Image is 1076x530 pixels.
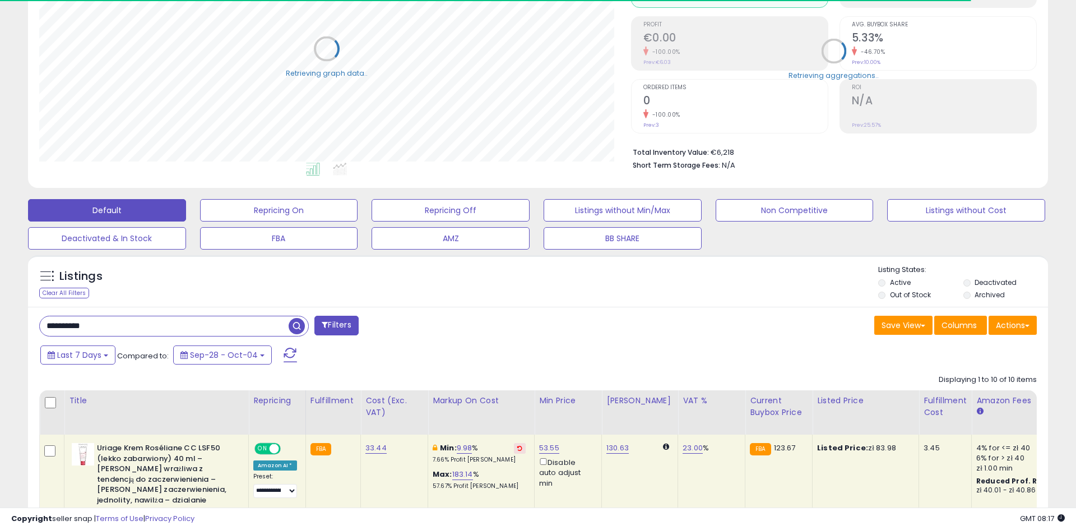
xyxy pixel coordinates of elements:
a: 130.63 [606,443,629,454]
small: FBA [750,443,771,455]
button: Deactivated & In Stock [28,227,186,250]
b: Uriage Krem Roséliane CC LSF50 (lekko zabarwiony) 40 ml – [PERSON_NAME] wrażliwa z tendencją do z... [97,443,233,529]
button: AMZ [372,227,530,250]
button: Repricing On [200,199,358,222]
p: Listing States: [878,265,1047,275]
label: Active [890,278,911,287]
p: 57.67% Profit [PERSON_NAME] [433,482,526,490]
a: 183.14 [452,469,473,480]
button: Columns [934,316,987,335]
div: zł 40.01 - zł 40.86 [976,486,1069,495]
div: [PERSON_NAME] [606,395,673,407]
a: 9.98 [457,443,472,454]
span: OFF [279,444,297,454]
label: Out of Stock [890,290,931,299]
a: Terms of Use [96,513,143,524]
div: % [433,469,526,490]
img: 31pMMNQATGL._SL40_.jpg [72,443,94,466]
button: BB SHARE [544,227,702,250]
button: Actions [989,316,1037,335]
button: Repricing Off [372,199,530,222]
div: Clear All Filters [39,288,89,298]
span: Compared to: [117,351,169,361]
div: Preset: [253,473,297,498]
div: Current Buybox Price [750,395,808,418]
button: Filters [314,316,358,335]
div: % [683,443,736,453]
div: Fulfillment [310,395,356,407]
div: Displaying 1 to 10 of 10 items [939,375,1037,385]
button: Listings without Cost [887,199,1045,222]
a: 53.55 [539,443,559,454]
label: Deactivated [975,278,1017,287]
div: Disable auto adjust min [539,456,593,488]
div: 3.45 [924,443,963,453]
h5: Listings [59,269,103,284]
div: Listed Price [817,395,914,407]
a: 33.44 [365,443,387,454]
div: seller snap | | [11,514,194,524]
div: 6% for > zł 40 [976,453,1069,463]
b: Min: [440,443,457,453]
span: Sep-28 - Oct-04 [190,349,258,361]
div: Min Price [539,395,597,407]
span: 123.67 [774,443,796,453]
a: Privacy Policy [145,513,194,524]
button: Save View [874,316,933,335]
div: VAT % [683,395,740,407]
div: Retrieving aggregations.. [789,70,879,80]
div: Cost (Exc. VAT) [365,395,423,418]
div: Markup on Cost [433,395,530,407]
div: Title [69,395,244,407]
button: Listings without Min/Max [544,199,702,222]
span: 2025-10-13 08:17 GMT [1020,513,1065,524]
b: Listed Price: [817,443,868,453]
button: FBA [200,227,358,250]
button: Last 7 Days [40,345,115,365]
b: Max: [433,469,452,480]
button: Non Competitive [716,199,874,222]
button: Sep-28 - Oct-04 [173,345,272,365]
button: Default [28,199,186,222]
th: The percentage added to the cost of goods (COGS) that forms the calculator for Min & Max prices. [428,390,535,435]
span: Columns [941,320,977,331]
b: Reduced Prof. Rng. [976,476,1050,486]
div: Fulfillment Cost [924,395,967,418]
p: 7.66% Profit [PERSON_NAME] [433,456,526,464]
div: zł 1.00 min [976,463,1069,473]
div: Amazon AI * [253,460,297,471]
span: Last 7 Days [57,349,101,361]
div: Amazon Fees [976,395,1073,407]
div: 4% for <= zł 40 [976,443,1069,453]
small: Amazon Fees. [976,407,983,417]
small: FBA [310,443,331,455]
div: Retrieving graph data.. [286,68,368,78]
div: Repricing [253,395,301,407]
strong: Copyright [11,513,52,524]
div: % [433,443,526,464]
a: 23.00 [683,443,703,454]
label: Archived [975,290,1005,299]
span: ON [256,444,270,454]
div: zł 83.98 [817,443,910,453]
